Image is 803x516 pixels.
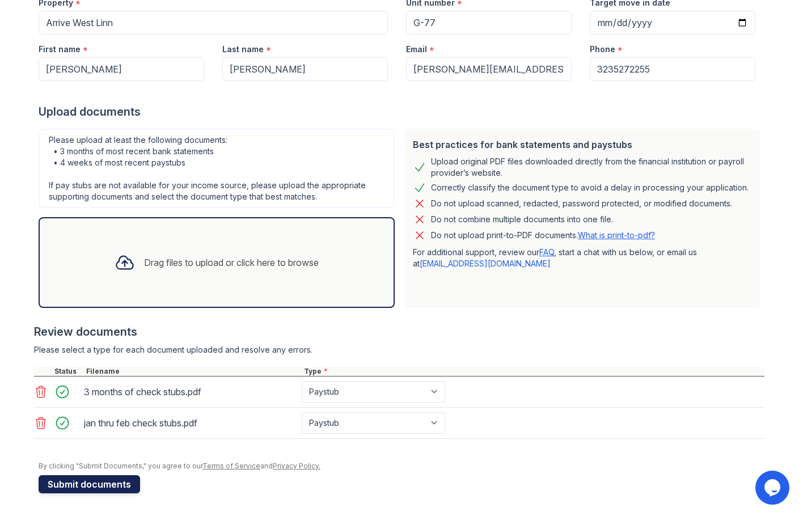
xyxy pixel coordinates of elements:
[431,181,749,194] div: Correctly classify the document type to avoid a delay in processing your application.
[539,247,554,257] a: FAQ
[420,259,551,268] a: [EMAIL_ADDRESS][DOMAIN_NAME]
[755,471,792,505] iframe: chat widget
[39,104,764,120] div: Upload documents
[578,230,655,240] a: What is print-to-pdf?
[144,256,319,269] div: Drag files to upload or click here to browse
[52,367,84,376] div: Status
[222,44,264,55] label: Last name
[34,344,764,356] div: Please select a type for each document uploaded and resolve any errors.
[431,230,655,241] p: Do not upload print-to-PDF documents.
[202,462,260,470] a: Terms of Service
[39,129,395,208] div: Please upload at least the following documents: • 3 months of most recent bank statements • 4 wee...
[39,462,764,471] div: By clicking "Submit Documents," you agree to our and
[406,44,427,55] label: Email
[431,213,613,226] div: Do not combine multiple documents into one file.
[34,324,764,340] div: Review documents
[590,44,615,55] label: Phone
[302,367,764,376] div: Type
[84,367,302,376] div: Filename
[413,138,751,151] div: Best practices for bank statements and paystubs
[413,247,751,269] p: For additional support, review our , start a chat with us below, or email us at
[431,197,732,210] div: Do not upload scanned, redacted, password protected, or modified documents.
[39,44,81,55] label: First name
[273,462,320,470] a: Privacy Policy.
[84,414,297,432] div: jan thru feb check stubs.pdf
[84,383,297,401] div: 3 months of check stubs.pdf
[39,475,140,493] button: Submit documents
[431,156,751,179] div: Upload original PDF files downloaded directly from the financial institution or payroll provider’...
